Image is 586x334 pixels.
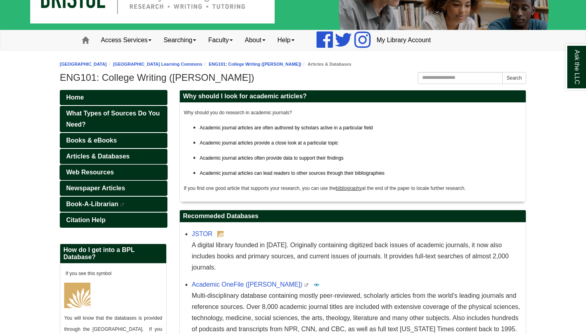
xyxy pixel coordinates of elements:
span: If you find one good article that supports your research, you can use the at the end of the paper... [184,186,466,191]
a: Citation Help [60,213,167,228]
span: Books & eBooks [66,137,117,144]
a: Access Services [95,30,157,50]
span: Academic journal articles can lead readers to other sources through their bibliographies [200,170,385,176]
a: Help [271,30,301,50]
span: What Types of Sources Do You Need? [66,110,160,128]
a: Newspaper Articles [60,181,167,196]
a: [GEOGRAPHIC_DATA] [60,62,107,66]
a: Web Resources [60,165,167,180]
h1: ENG101: College Writing ([PERSON_NAME]) [60,72,526,83]
a: Books & eBooks [60,133,167,148]
a: ENG101: College Writing ([PERSON_NAME]) [209,62,301,66]
img: Boston Public Library Logo [64,283,90,308]
h2: Why should I look for academic articles? [180,90,526,103]
span: Newspaper Articles [66,185,125,191]
nav: breadcrumb [60,61,526,68]
a: What Types of Sources Do You Need? [60,106,167,132]
a: Searching [157,30,202,50]
a: [GEOGRAPHIC_DATA] Learning Commons [113,62,203,66]
a: Articles & Databases [60,149,167,164]
a: Home [60,90,167,105]
i: This link opens in a new window [120,203,125,207]
a: Academic OneFile ([PERSON_NAME]) [192,281,302,288]
span: Home [66,94,84,101]
a: My Library Account [371,30,437,50]
a: Book-A-Librarian [60,197,167,212]
img: Peer Reviewed [313,281,320,288]
a: About [239,30,271,50]
span: Citation Help [66,217,106,223]
button: Search [502,72,526,84]
a: JSTOR [192,230,212,237]
span: Articles & Databases [66,153,130,160]
a: Faculty [202,30,239,50]
h2: Recommeded Databases [180,210,526,223]
span: If you see this symbol [64,271,112,276]
img: Boston Public Library [217,231,224,237]
span: Book-A-Librarian [66,201,118,207]
h2: How do I get into a BPL Database? [60,244,166,264]
span: Academic journal articles are often authored by scholars active in a particular field [200,125,373,131]
span: Why should you do research in academic journals? [184,110,292,115]
i: This link opens in a new window [304,283,309,287]
span: Web Resources [66,169,114,176]
span: bibliography [336,186,362,191]
span: Academic journal articles provide a close look at a particular topic [200,140,338,146]
div: A digital library founded in [DATE]. Originally containing digitized back issues of academic jour... [192,240,522,273]
li: Articles & Databases [301,61,352,68]
span: Academic journal articles often provide data to support their findings [200,155,344,161]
